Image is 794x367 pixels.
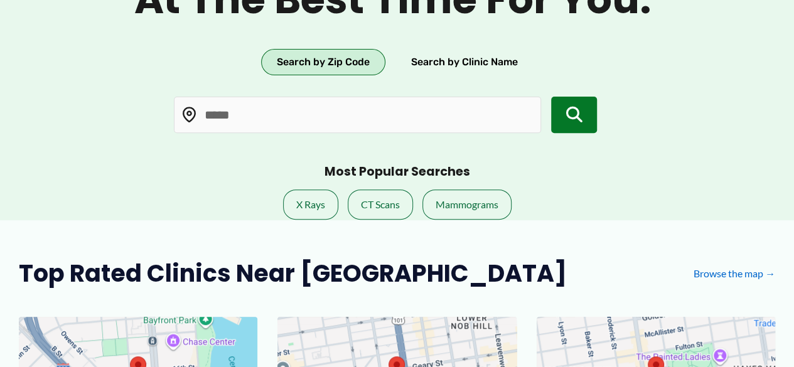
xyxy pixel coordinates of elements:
h3: Most Popular Searches [325,164,470,180]
a: CT Scans [348,189,413,220]
a: Browse the map → [694,264,775,283]
a: X Rays [283,189,338,220]
button: Search by Zip Code [261,49,385,75]
h2: Top Rated Clinics Near [GEOGRAPHIC_DATA] [19,258,567,289]
button: Search by Clinic Name [395,49,534,75]
img: Location pin [181,107,198,123]
a: Mammograms [422,189,512,220]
